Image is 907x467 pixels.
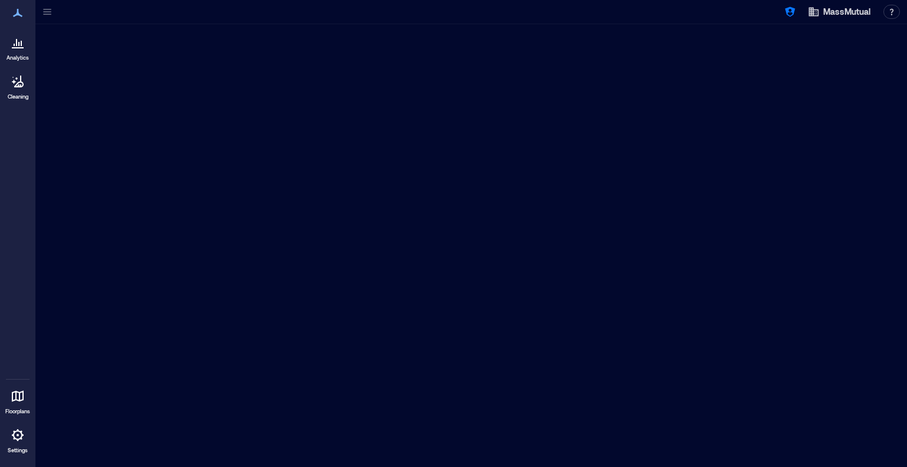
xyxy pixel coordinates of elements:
[5,408,30,415] p: Floorplans
[3,67,32,104] a: Cleaning
[8,93,28,100] p: Cleaning
[6,54,29,61] p: Analytics
[3,28,32,65] a: Analytics
[8,447,28,454] p: Settings
[4,421,32,458] a: Settings
[804,2,874,21] button: MassMutual
[2,382,34,419] a: Floorplans
[823,6,870,18] span: MassMutual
